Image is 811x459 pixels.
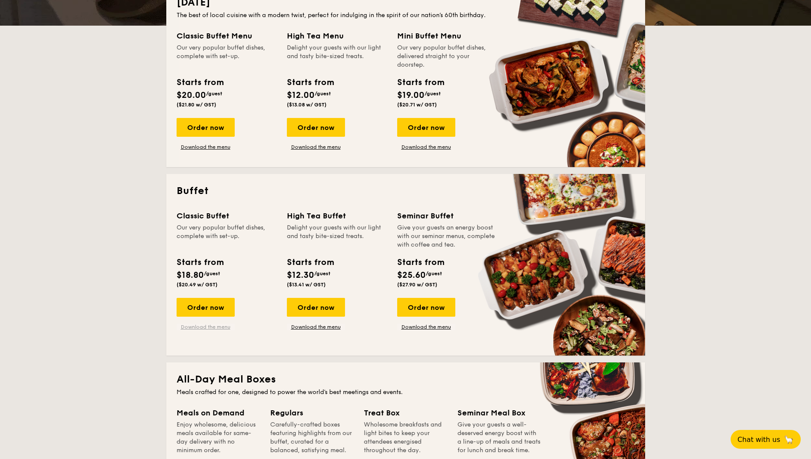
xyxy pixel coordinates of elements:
[287,44,387,69] div: Delight your guests with our light and tasty bite-sized treats.
[364,407,447,419] div: Treat Box
[426,271,442,277] span: /guest
[177,388,635,397] div: Meals crafted for one, designed to power the world's best meetings and events.
[731,430,801,449] button: Chat with us🦙
[287,210,387,222] div: High Tea Buffet
[397,298,455,317] div: Order now
[397,210,497,222] div: Seminar Buffet
[457,407,541,419] div: Seminar Meal Box
[177,421,260,455] div: Enjoy wholesome, delicious meals available for same-day delivery with no minimum order.
[177,90,206,100] span: $20.00
[177,210,277,222] div: Classic Buffet
[270,407,354,419] div: Regulars
[177,256,223,269] div: Starts from
[287,102,327,108] span: ($13.08 w/ GST)
[287,76,333,89] div: Starts from
[177,11,635,20] div: The best of local cuisine with a modern twist, perfect for indulging in the spirit of our nation’...
[287,144,345,150] a: Download the menu
[177,298,235,317] div: Order now
[397,118,455,137] div: Order now
[397,102,437,108] span: ($20.71 w/ GST)
[287,224,387,249] div: Delight your guests with our light and tasty bite-sized treats.
[177,30,277,42] div: Classic Buffet Menu
[287,298,345,317] div: Order now
[287,256,333,269] div: Starts from
[457,421,541,455] div: Give your guests a well-deserved energy boost with a line-up of meals and treats for lunch and br...
[397,282,437,288] span: ($27.90 w/ GST)
[397,270,426,280] span: $25.60
[177,44,277,69] div: Our very popular buffet dishes, complete with set-up.
[364,421,447,455] div: Wholesome breakfasts and light bites to keep your attendees energised throughout the day.
[784,435,794,444] span: 🦙
[177,324,235,330] a: Download the menu
[397,44,497,69] div: Our very popular buffet dishes, delivered straight to your doorstep.
[177,184,635,198] h2: Buffet
[206,91,222,97] span: /guest
[177,224,277,249] div: Our very popular buffet dishes, complete with set-up.
[287,282,326,288] span: ($13.41 w/ GST)
[397,144,455,150] a: Download the menu
[397,224,497,249] div: Give your guests an energy boost with our seminar menus, complete with coffee and tea.
[177,76,223,89] div: Starts from
[397,324,455,330] a: Download the menu
[177,373,635,386] h2: All-Day Meal Boxes
[270,421,354,455] div: Carefully-crafted boxes featuring highlights from our buffet, curated for a balanced, satisfying ...
[287,118,345,137] div: Order now
[314,271,330,277] span: /guest
[177,144,235,150] a: Download the menu
[287,90,315,100] span: $12.00
[177,282,218,288] span: ($20.49 w/ GST)
[287,324,345,330] a: Download the menu
[204,271,220,277] span: /guest
[425,91,441,97] span: /guest
[397,76,444,89] div: Starts from
[287,270,314,280] span: $12.30
[397,90,425,100] span: $19.00
[397,30,497,42] div: Mini Buffet Menu
[737,435,780,444] span: Chat with us
[177,270,204,280] span: $18.80
[315,91,331,97] span: /guest
[177,118,235,137] div: Order now
[177,102,216,108] span: ($21.80 w/ GST)
[397,256,444,269] div: Starts from
[177,407,260,419] div: Meals on Demand
[287,30,387,42] div: High Tea Menu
